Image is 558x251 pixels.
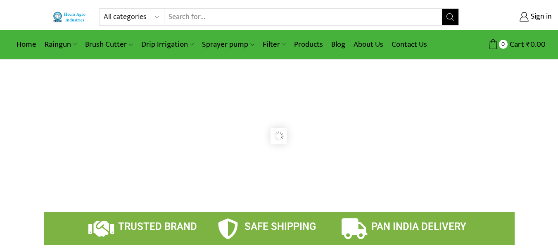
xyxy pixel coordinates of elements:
span: TRUSTED BRAND [118,221,197,232]
a: Sign in [471,10,552,24]
input: Search for... [164,9,442,25]
span: Sign in [529,12,552,22]
bdi: 0.00 [526,38,546,51]
a: Raingun [40,35,81,54]
span: PAN INDIA DELIVERY [371,221,466,232]
a: Sprayer pump [198,35,258,54]
a: 0 Cart ₹0.00 [467,37,546,52]
a: Contact Us [387,35,431,54]
span: 0 [499,40,508,48]
span: ₹ [526,38,530,51]
button: Search button [442,9,458,25]
a: About Us [349,35,387,54]
a: Blog [327,35,349,54]
span: Cart [508,39,524,50]
a: Products [290,35,327,54]
a: Home [12,35,40,54]
a: Filter [259,35,290,54]
span: SAFE SHIPPING [245,221,316,232]
a: Brush Cutter [81,35,137,54]
a: Drip Irrigation [137,35,198,54]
